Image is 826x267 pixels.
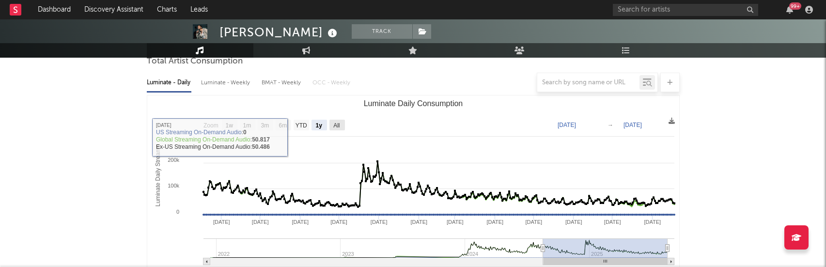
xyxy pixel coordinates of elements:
[168,183,179,188] text: 100k
[213,219,230,225] text: [DATE]
[225,122,233,129] text: 1w
[537,79,639,87] input: Search by song name or URL
[608,122,613,128] text: →
[333,122,340,129] text: All
[623,122,642,128] text: [DATE]
[203,122,218,129] text: Zoom
[330,219,347,225] text: [DATE]
[644,219,661,225] text: [DATE]
[243,122,251,129] text: 1m
[604,219,621,225] text: [DATE]
[565,219,582,225] text: [DATE]
[261,122,269,129] text: 3m
[315,122,322,129] text: 1y
[446,219,463,225] text: [DATE]
[352,24,412,39] button: Track
[155,145,161,206] text: Luminate Daily Streams
[370,219,387,225] text: [DATE]
[786,6,793,14] button: 99+
[219,24,340,40] div: [PERSON_NAME]
[168,157,179,163] text: 200k
[176,209,179,215] text: 0
[279,122,287,129] text: 6m
[147,56,243,67] span: Total Artist Consumption
[789,2,801,10] div: 99 +
[613,4,758,16] input: Search for artists
[295,122,307,129] text: YTD
[486,219,503,225] text: [DATE]
[292,219,309,225] text: [DATE]
[363,99,463,108] text: Luminate Daily Consumption
[558,122,576,128] text: [DATE]
[525,219,542,225] text: [DATE]
[251,219,268,225] text: [DATE]
[410,219,427,225] text: [DATE]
